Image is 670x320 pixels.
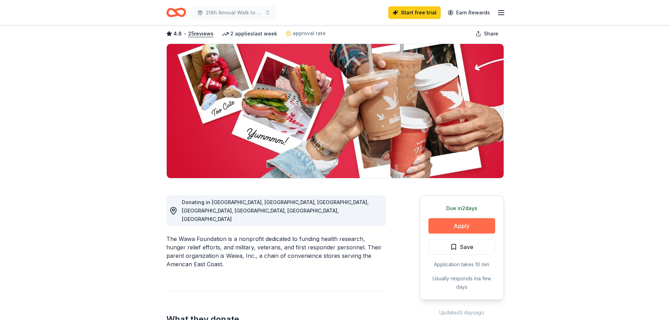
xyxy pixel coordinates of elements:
[428,204,495,213] div: Due in 2 days
[192,6,276,20] button: 20th Annual Walk to Prevent [MEDICAL_DATA]
[428,239,495,255] button: Save
[184,31,186,37] span: •
[388,6,441,19] a: Start free trial
[460,242,473,252] span: Save
[188,30,213,38] button: 25reviews
[470,27,504,41] button: Share
[182,199,369,222] span: Donating in [GEOGRAPHIC_DATA], [GEOGRAPHIC_DATA], [GEOGRAPHIC_DATA], [GEOGRAPHIC_DATA], [GEOGRAPH...
[420,308,504,317] div: Updated 3 days ago
[484,30,498,38] span: Share
[444,6,494,19] a: Earn Rewards
[293,29,326,38] span: approval rate
[428,218,495,234] button: Apply
[167,44,504,178] img: Image for Wawa Foundation
[166,4,186,21] a: Home
[428,260,495,269] div: Application takes 10 min
[222,30,277,38] div: 2 applies last week
[286,29,326,38] a: approval rate
[173,30,182,38] span: 4.8
[206,8,262,17] span: 20th Annual Walk to Prevent [MEDICAL_DATA]
[166,235,386,268] div: The Wawa Foundation is a nonprofit dedicated to funding health research, hunger relief efforts, a...
[428,274,495,291] div: Usually responds in a few days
